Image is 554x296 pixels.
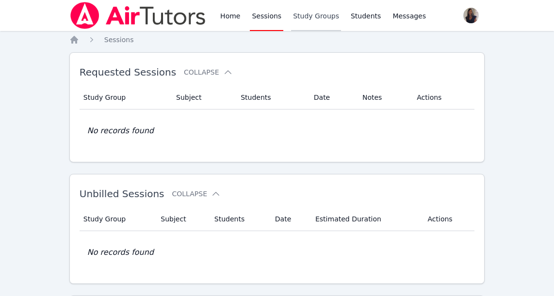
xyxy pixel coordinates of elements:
th: Date [308,86,357,109]
span: Unbilled Sessions [80,188,164,200]
th: Study Group [80,86,170,109]
a: Sessions [104,35,134,45]
th: Notes [357,86,411,109]
nav: Breadcrumb [69,35,485,45]
th: Estimated Duration [310,207,422,231]
span: Sessions [104,36,134,44]
button: Collapse [184,67,232,77]
th: Actions [422,207,474,231]
th: Actions [411,86,474,109]
th: Students [235,86,308,109]
span: Messages [392,11,426,21]
th: Students [209,207,269,231]
th: Subject [170,86,235,109]
td: No records found [80,231,475,274]
th: Date [269,207,310,231]
img: Air Tutors [69,2,207,29]
td: No records found [80,109,475,152]
span: Requested Sessions [80,66,176,78]
th: Study Group [80,207,155,231]
th: Subject [155,207,208,231]
button: Collapse [172,189,221,199]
